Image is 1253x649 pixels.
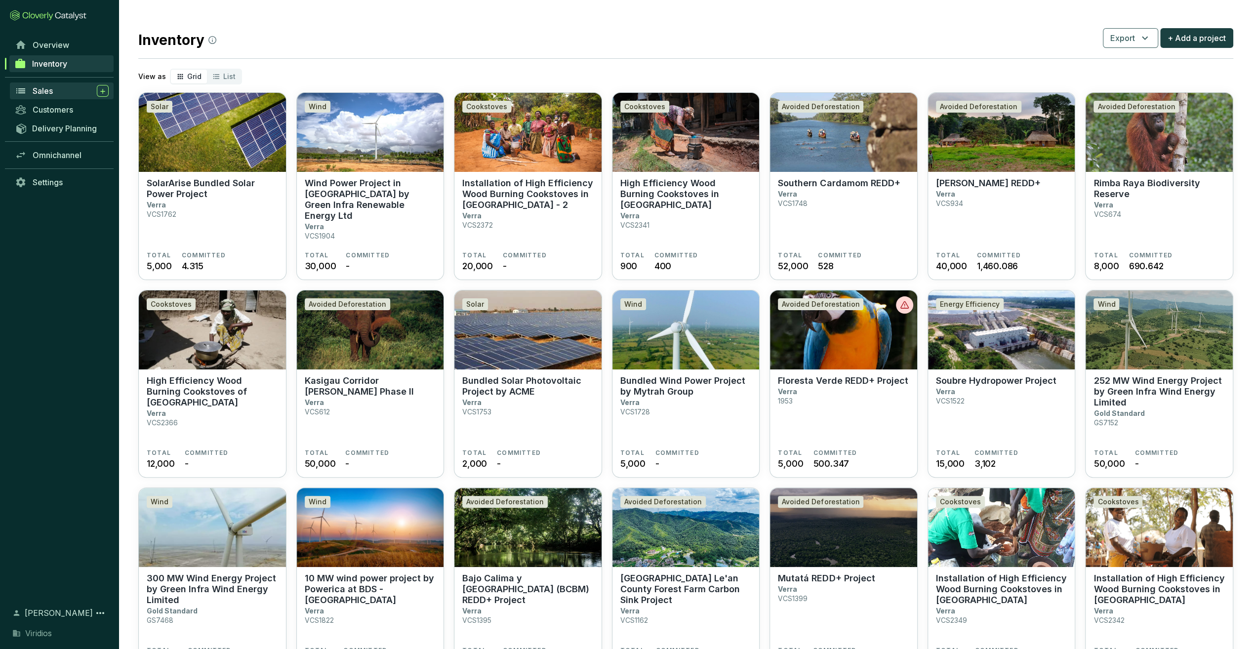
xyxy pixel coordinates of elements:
span: 1,460.086 [977,259,1018,273]
span: - [497,457,501,470]
p: Verra [147,201,166,209]
p: VCS1748 [778,199,808,207]
a: Inventory [9,55,114,72]
p: [PERSON_NAME] REDD+ [936,178,1041,189]
p: VCS1162 [620,616,648,624]
span: TOTAL [305,251,329,259]
div: Avoided Deforestation [778,496,863,508]
a: Settings [10,174,114,191]
p: VCS1728 [620,407,650,416]
img: Southern Cardamom REDD+ [770,93,917,172]
p: Verra [620,211,640,220]
span: TOTAL [462,449,486,457]
span: 2,000 [462,457,487,470]
p: 300 MW Wind Energy Project by Green Infra Wind Energy Limited [147,573,278,606]
span: TOTAL [936,251,960,259]
a: Omnichannel [10,147,114,163]
p: Verra [305,222,324,231]
span: TOTAL [620,251,645,259]
span: Grid [187,72,202,81]
span: 528 [818,259,833,273]
p: 10 MW wind power project by Powerica at BDS - [GEOGRAPHIC_DATA] [305,573,436,606]
p: GS7152 [1093,418,1118,427]
a: Sales [10,82,114,99]
span: TOTAL [936,449,960,457]
span: 50,000 [1093,457,1125,470]
p: VCS1753 [462,407,491,416]
span: 15,000 [936,457,965,470]
span: TOTAL [462,251,486,259]
div: Solar [462,298,488,310]
p: Verra [778,190,797,198]
div: Solar [147,101,172,113]
span: 5,000 [778,457,803,470]
div: Wind [305,496,330,508]
p: VCS934 [936,199,963,207]
p: Kasigau Corridor [PERSON_NAME] Phase II [305,375,436,397]
span: 40,000 [936,259,967,273]
span: 400 [654,259,671,273]
span: - [345,457,349,470]
span: Customers [33,105,73,115]
img: Mutatá REDD+ Project [770,488,917,567]
p: VCS2366 [147,418,178,427]
img: 10 MW wind power project by Powerica at BDS - Gujarat [297,488,444,567]
img: Floresta Verde REDD+ Project [770,290,917,369]
img: SolarArise Bundled Solar Power Project [139,93,286,172]
span: Viridios [25,627,52,639]
p: High Efficiency Wood Burning Cookstoves of [GEOGRAPHIC_DATA] [147,375,278,408]
p: Soubre Hydropower Project [936,375,1056,386]
span: TOTAL [778,449,802,457]
p: VCS1904 [305,232,335,240]
span: Inventory [32,59,67,69]
p: Bundled Wind Power Project by Mytrah Group [620,375,752,397]
div: Cookstoves [462,101,511,113]
span: COMMITTED [974,449,1018,457]
span: TOTAL [1093,449,1118,457]
div: Cookstoves [620,101,669,113]
p: Verra [620,607,640,615]
span: Export [1110,32,1135,44]
p: VCS1762 [147,210,176,218]
img: High Efficiency Wood Burning Cookstoves of Tanzania [139,290,286,369]
img: Bundled Solar Photovoltaic Project by ACME [454,290,602,369]
a: Floresta Verde REDD+ ProjectAvoided DeforestationFloresta Verde REDD+ ProjectVerra1953TOTAL5,000C... [769,290,918,478]
p: Verra [936,607,955,615]
p: High Efficiency Wood Burning Cookstoves in [GEOGRAPHIC_DATA] [620,178,752,210]
span: 30,000 [305,259,336,273]
div: Avoided Deforestation [936,101,1021,113]
p: VCS2341 [620,221,649,229]
span: - [346,259,350,273]
img: Mai Ndombe REDD+ [928,93,1075,172]
p: SolarArise Bundled Solar Power Project [147,178,278,200]
span: COMMITTED [655,449,699,457]
span: 500.347 [813,457,849,470]
span: 20,000 [462,259,493,273]
p: Verra [462,607,482,615]
p: Verra [305,398,324,406]
p: VCS1522 [936,397,965,405]
span: 12,000 [147,457,175,470]
span: COMMITTED [1134,449,1178,457]
a: Delivery Planning [10,120,114,136]
a: SolarArise Bundled Solar Power ProjectSolarSolarArise Bundled Solar Power ProjectVerraVCS1762TOTA... [138,92,286,280]
span: Settings [33,177,63,187]
a: Bundled Solar Photovoltaic Project by ACMESolarBundled Solar Photovoltaic Project by ACMEVerraVCS... [454,290,602,478]
p: Floresta Verde REDD+ Project [778,375,908,386]
div: Avoided Deforestation [462,496,548,508]
img: Jiangxi Province Le'an County Forest Farm Carbon Sink Project [612,488,760,567]
div: Avoided Deforestation [778,298,863,310]
p: Southern Cardamom REDD+ [778,178,900,189]
p: VCS2342 [1093,616,1124,624]
span: COMMITTED [182,251,226,259]
img: 300 MW Wind Energy Project by Green Infra Wind Energy Limited [139,488,286,567]
p: Verra [620,398,640,406]
h2: Inventory [138,30,216,50]
a: Bundled Wind Power Project by Mytrah GroupWindBundled Wind Power Project by Mytrah GroupVerraVCS1... [612,290,760,478]
div: Cookstoves [1093,496,1142,508]
p: Verra [462,398,482,406]
p: Bajo Calima y [GEOGRAPHIC_DATA] (BCBM) REDD+ Project [462,573,594,606]
a: Wind Power Project in Tamil Nadu by Green Infra Renewable Energy LtdWindWind Power Project in [GE... [296,92,445,280]
span: TOTAL [778,251,802,259]
span: 5,000 [620,457,646,470]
